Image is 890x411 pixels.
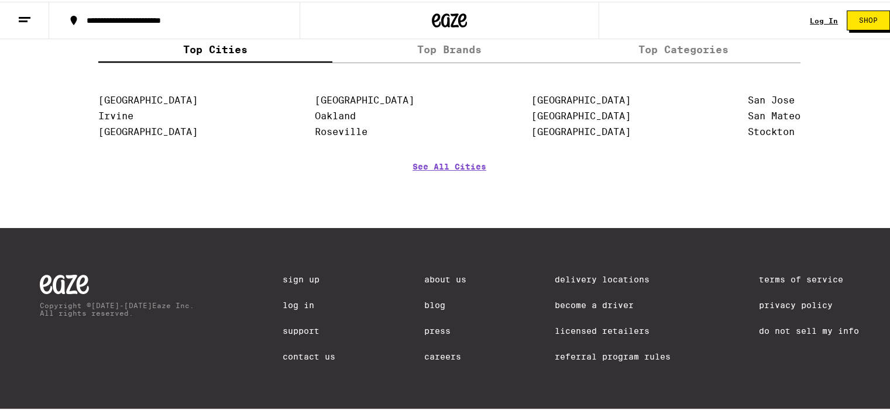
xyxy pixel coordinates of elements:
a: [GEOGRAPHIC_DATA] [531,109,631,120]
button: Shop [847,9,890,29]
a: Blog [424,299,466,308]
label: Top Cities [98,36,332,61]
p: Copyright © [DATE]-[DATE] Eaze Inc. All rights reserved. [40,300,194,315]
span: Hi. Need any help? [7,8,84,18]
a: [GEOGRAPHIC_DATA] [98,93,198,104]
a: Roseville [315,125,367,136]
a: [GEOGRAPHIC_DATA] [531,125,631,136]
a: Log In [810,15,838,23]
a: See All Cities [413,160,486,203]
a: Privacy Policy [759,299,859,308]
a: Delivery Locations [555,273,671,282]
a: [GEOGRAPHIC_DATA] [98,125,198,136]
a: Terms of Service [759,273,859,282]
a: Irvine [98,109,133,120]
label: Top Brands [332,36,566,61]
a: Press [424,324,466,334]
span: Shop [859,15,878,22]
a: [GEOGRAPHIC_DATA] [531,93,631,104]
a: Do Not Sell My Info [759,324,859,334]
a: Referral Program Rules [555,350,671,360]
a: [GEOGRAPHIC_DATA] [315,93,414,104]
div: tabs [98,36,800,61]
a: Log In [283,299,335,308]
a: Support [283,324,335,334]
a: San Jose [748,93,795,104]
a: Licensed Retailers [555,324,671,334]
a: Stockton [748,125,795,136]
a: San Mateo [748,109,800,120]
label: Top Categories [566,36,800,61]
a: About Us [424,273,466,282]
a: Oakland [315,109,356,120]
a: Careers [424,350,466,360]
a: Become a Driver [555,299,671,308]
a: Contact Us [283,350,335,360]
a: Sign Up [283,273,335,282]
